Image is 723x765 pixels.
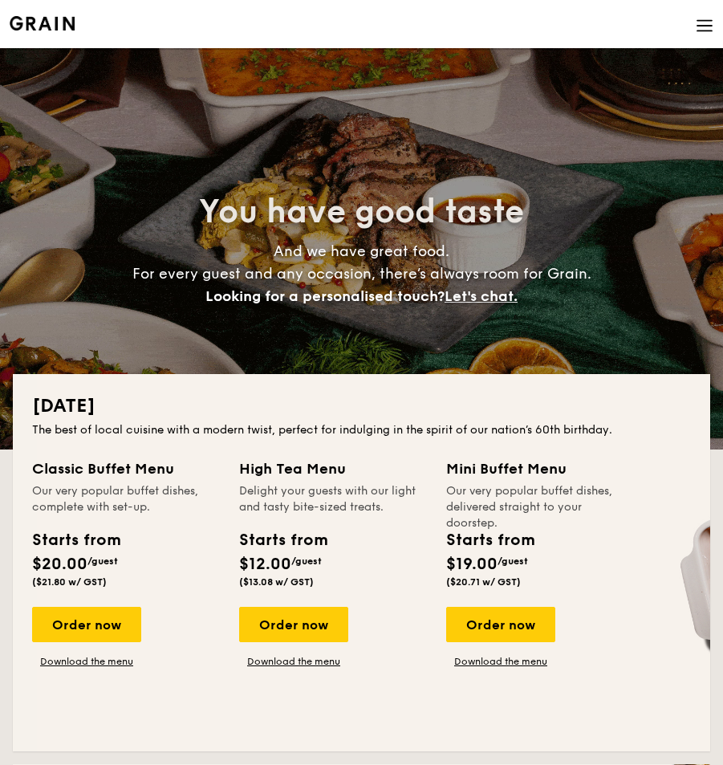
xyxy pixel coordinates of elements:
[10,16,75,31] a: Logotype
[132,242,591,305] span: And we have great food. For every guest and any occasion, there’s always room for Grain.
[239,483,427,515] div: Delight your guests with our light and tasty bite-sized treats.
[32,458,220,480] div: Classic Buffet Menu
[446,655,555,668] a: Download the menu
[291,555,322,567] span: /guest
[239,528,327,552] div: Starts from
[32,555,87,574] span: $20.00
[446,458,634,480] div: Mini Buffet Menu
[696,17,713,35] img: icon-hamburger-menu.db5d7e83.svg
[32,422,691,438] div: The best of local cuisine with a modern twist, perfect for indulging in the spirit of our nation’...
[446,483,634,515] div: Our very popular buffet dishes, delivered straight to your doorstep.
[32,655,141,668] a: Download the menu
[32,576,107,588] span: ($21.80 w/ GST)
[32,483,220,515] div: Our very popular buffet dishes, complete with set-up.
[446,555,498,574] span: $19.00
[446,576,521,588] span: ($20.71 w/ GST)
[239,458,427,480] div: High Tea Menu
[32,393,691,419] h2: [DATE]
[199,193,524,231] span: You have good taste
[239,607,348,642] div: Order now
[239,576,314,588] span: ($13.08 w/ GST)
[446,528,534,552] div: Starts from
[205,287,445,305] span: Looking for a personalised touch?
[445,287,518,305] span: Let's chat.
[10,16,75,31] img: Grain
[446,607,555,642] div: Order now
[239,655,348,668] a: Download the menu
[498,555,528,567] span: /guest
[87,555,118,567] span: /guest
[32,528,120,552] div: Starts from
[32,607,141,642] div: Order now
[239,555,291,574] span: $12.00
